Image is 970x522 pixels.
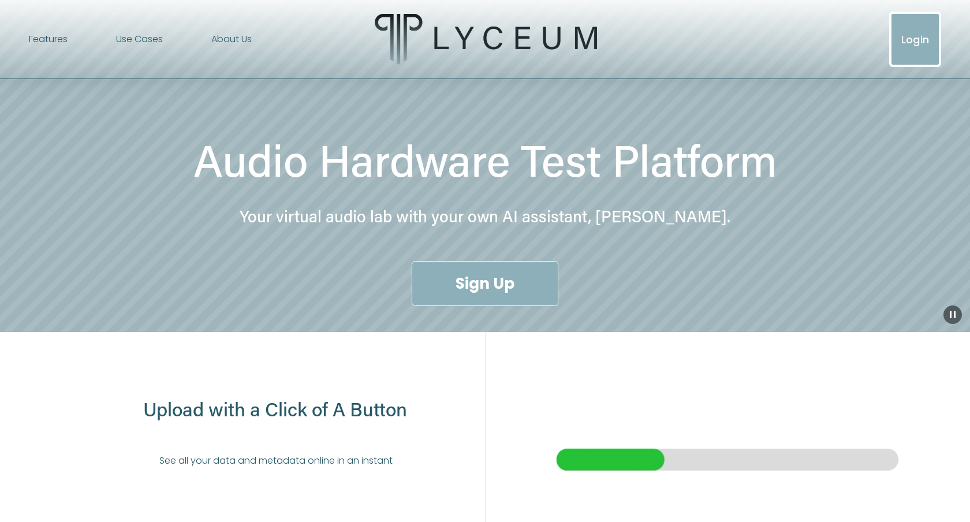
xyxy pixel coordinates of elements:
img: Lyceum [375,14,597,65]
a: folder dropdown [116,30,163,49]
a: Login [889,12,941,67]
a: About Us [211,30,252,49]
h1: Audio Hardware Test Platform [182,132,788,187]
span: Use Cases [116,31,163,48]
a: folder dropdown [29,30,68,49]
span: Features [29,31,68,48]
h4: Your virtual audio lab with your own AI assistant, [PERSON_NAME]. [182,205,788,227]
p: See all your data and metadata online in an instant [143,453,409,469]
h1: Upload with a Click of A Button [143,400,407,419]
button: Pause Background [943,305,962,324]
a: Sign Up [412,261,558,307]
